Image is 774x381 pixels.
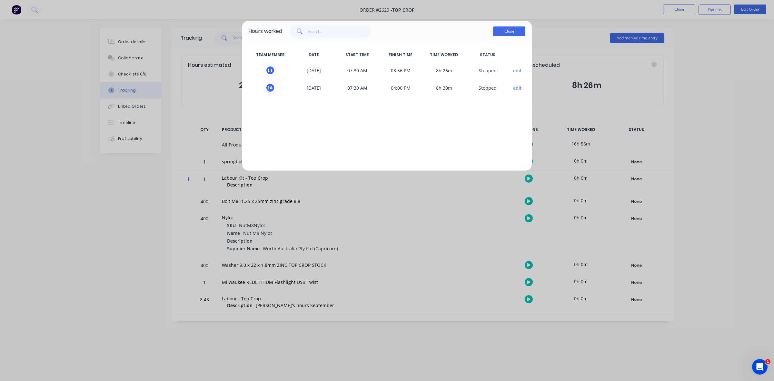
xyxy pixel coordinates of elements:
[752,359,768,375] iframe: Intercom live chat
[335,52,379,58] span: START TIME
[466,65,509,75] span: S topped
[379,52,422,58] span: FINISH TIME
[493,26,525,36] button: Close
[265,65,275,75] div: L T
[335,65,379,75] span: 07:30 AM
[422,65,466,75] span: 8h 26m
[249,27,282,35] div: Hours worked
[466,52,509,58] span: STATUS
[513,67,522,74] button: edit
[292,83,336,93] span: [DATE]
[379,83,422,93] span: 04:00 PM
[265,83,275,93] div: L A
[292,52,336,58] span: DATE
[466,83,509,93] span: S topped
[422,83,466,93] span: 8h 30m
[379,65,422,75] span: 03:56 PM
[308,25,371,38] input: Search...
[422,52,466,58] span: TIME WORKED
[335,83,379,93] span: 07:30 AM
[513,85,522,91] button: edit
[292,65,336,75] span: [DATE]
[249,52,292,58] span: TEAM MEMBER
[765,359,770,364] span: 1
